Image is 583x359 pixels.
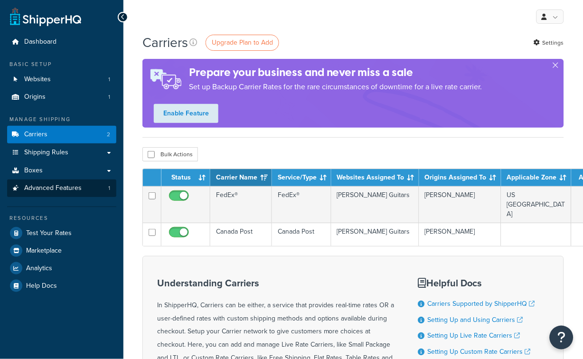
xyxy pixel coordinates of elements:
td: Canada Post [210,223,272,246]
img: ad-rules-rateshop-fe6ec290ccb7230408bd80ed9643f0289d75e0ffd9eb532fc0e269fcd187b520.png [142,59,189,99]
td: [PERSON_NAME] Guitars [331,186,419,223]
span: Marketplace [26,247,62,255]
a: Setting Up and Using Carriers [428,315,523,325]
span: Dashboard [24,38,56,46]
td: FedEx® [210,186,272,223]
th: Websites Assigned To: activate to sort column ascending [331,169,419,186]
span: Origins [24,93,46,101]
td: [PERSON_NAME] [419,223,501,246]
span: Advanced Features [24,184,82,192]
li: Origins [7,88,116,106]
h4: Prepare your business and never miss a sale [189,65,482,80]
span: Shipping Rules [24,149,68,157]
button: Bulk Actions [142,147,198,161]
td: [PERSON_NAME] Guitars [331,223,419,246]
p: Set up Backup Carrier Rates for the rare circumstances of downtime for a live rate carrier. [189,80,482,94]
h1: Carriers [142,33,188,52]
span: Analytics [26,265,52,273]
a: Setting Up Custom Rate Carriers [428,347,531,357]
a: ShipperHQ Home [10,7,81,26]
div: Resources [7,214,116,222]
li: Advanced Features [7,179,116,197]
li: Carriers [7,126,116,143]
a: Shipping Rules [7,144,116,161]
a: Settings [534,36,564,49]
div: Manage Shipping [7,115,116,123]
span: Help Docs [26,282,57,290]
th: Service/Type: activate to sort column ascending [272,169,331,186]
td: Canada Post [272,223,331,246]
span: 1 [108,76,110,84]
a: Marketplace [7,242,116,259]
span: 2 [107,131,110,139]
span: Websites [24,76,51,84]
a: Upgrade Plan to Add [206,35,279,51]
button: Open Resource Center [550,326,574,350]
a: Carriers Supported by ShipperHQ [428,299,535,309]
a: Carriers 2 [7,126,116,143]
a: Boxes [7,162,116,179]
a: Test Your Rates [7,225,116,242]
td: FedEx® [272,186,331,223]
a: Analytics [7,260,116,277]
span: 1 [108,184,110,192]
a: Origins 1 [7,88,116,106]
a: Setting Up Live Rate Carriers [428,331,520,341]
span: Upgrade Plan to Add [212,38,273,47]
a: Enable Feature [154,104,218,123]
span: 1 [108,93,110,101]
a: Websites 1 [7,71,116,88]
h3: Helpful Docs [418,278,542,288]
td: US [GEOGRAPHIC_DATA] [501,186,572,223]
th: Origins Assigned To: activate to sort column ascending [419,169,501,186]
span: Boxes [24,167,43,175]
a: Dashboard [7,33,116,51]
span: Carriers [24,131,47,139]
div: Basic Setup [7,60,116,68]
th: Status: activate to sort column ascending [161,169,210,186]
span: Test Your Rates [26,229,72,237]
a: Help Docs [7,277,116,294]
th: Applicable Zone: activate to sort column ascending [501,169,572,186]
a: Advanced Features 1 [7,179,116,197]
th: Carrier Name: activate to sort column ascending [210,169,272,186]
h3: Understanding Carriers [157,278,395,288]
td: [PERSON_NAME] [419,186,501,223]
li: Websites [7,71,116,88]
